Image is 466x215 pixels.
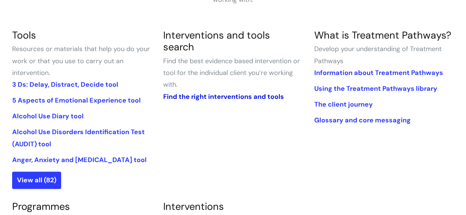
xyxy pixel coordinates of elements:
a: Glossary and core messaging [314,116,410,125]
a: 5 Aspects of Emotional Experience tool [12,96,141,105]
span: Develop your understanding of Treatment Pathways [314,44,441,65]
span: Resources or materials that help you do your work or that you use to carry out an intervention. [12,44,150,77]
a: The client journey [314,100,372,109]
span: Find the best evidence based intervention or tool for the individual client you’re working with. [163,57,299,89]
a: Anger, Anxiety and [MEDICAL_DATA] tool [12,155,147,164]
a: What is Treatment Pathways? [314,29,451,42]
a: Interventions and tools search [163,29,270,53]
a: Programmes [12,200,70,213]
a: Information about Treatment Pathways [314,68,443,77]
a: Alcohol Use Disorders Identification Test (AUDIT) tool [12,128,145,148]
a: View all (82) [12,172,61,189]
a: 3 Ds: Delay, Distract, Decide tool [12,80,118,89]
a: Tools [12,29,36,42]
a: Alcohol Use Diary tool [12,112,84,121]
a: Find the right interventions and tools [163,92,284,101]
a: Using the Treatment Pathways library [314,84,437,93]
a: Interventions [163,200,224,213]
